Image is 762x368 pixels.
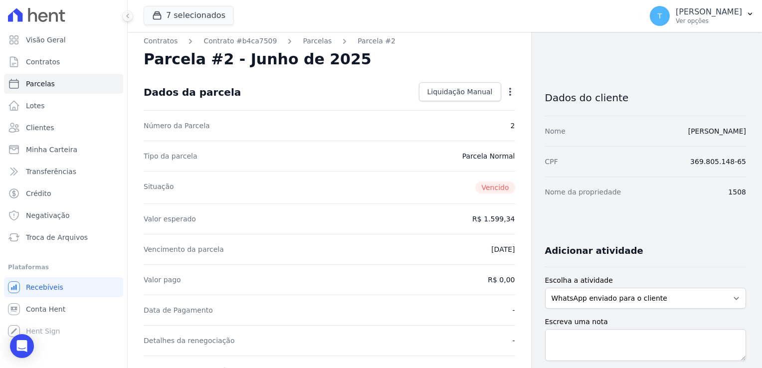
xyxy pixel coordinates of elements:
p: Ver opções [676,17,742,25]
button: 7 selecionados [144,6,234,25]
h3: Adicionar atividade [545,245,643,257]
a: Contratos [144,36,178,46]
a: Transferências [4,162,123,182]
span: Parcelas [26,79,55,89]
a: Liquidação Manual [419,82,501,101]
span: Troca de Arquivos [26,232,88,242]
dt: Número da Parcela [144,121,210,131]
a: Lotes [4,96,123,116]
a: [PERSON_NAME] [688,127,746,135]
a: Recebíveis [4,277,123,297]
dd: R$ 1.599,34 [472,214,515,224]
label: Escreva uma nota [545,317,747,327]
dd: 2 [511,121,515,131]
a: Visão Geral [4,30,123,50]
dt: Detalhes da renegociação [144,336,235,346]
dt: Nome da propriedade [545,187,621,197]
a: Parcelas [303,36,332,46]
dt: Valor pago [144,275,181,285]
dt: Nome [545,126,566,136]
span: Recebíveis [26,282,63,292]
label: Escolha a atividade [545,275,747,286]
h3: Dados do cliente [545,92,747,104]
h2: Parcela #2 - Junho de 2025 [144,50,372,68]
dd: [DATE] [491,244,515,254]
a: Minha Carteira [4,140,123,160]
a: Clientes [4,118,123,138]
a: Negativação [4,205,123,225]
a: Parcela #2 [358,36,395,46]
dt: Situação [144,182,174,193]
span: Vencido [475,182,515,193]
dd: - [512,305,515,315]
span: Conta Hent [26,304,65,314]
div: Open Intercom Messenger [10,334,34,358]
button: T [PERSON_NAME] Ver opções [642,2,762,30]
div: Plataformas [8,261,119,273]
dd: Parcela Normal [462,151,515,161]
p: [PERSON_NAME] [676,7,742,17]
dd: 1508 [728,187,746,197]
a: Crédito [4,184,123,203]
a: Conta Hent [4,299,123,319]
span: Crédito [26,188,51,198]
a: Parcelas [4,74,123,94]
dt: Vencimento da parcela [144,244,224,254]
dt: CPF [545,157,558,167]
span: T [658,12,662,19]
span: Negativação [26,210,70,220]
dd: 369.805.148-65 [690,157,746,167]
span: Clientes [26,123,54,133]
a: Contratos [4,52,123,72]
dd: R$ 0,00 [488,275,515,285]
a: Contrato #b4ca7509 [203,36,277,46]
nav: Breadcrumb [144,36,515,46]
dd: - [512,336,515,346]
span: Liquidação Manual [427,87,493,97]
dt: Data de Pagamento [144,305,213,315]
div: Dados da parcela [144,86,241,98]
a: Troca de Arquivos [4,227,123,247]
dt: Tipo da parcela [144,151,197,161]
span: Contratos [26,57,60,67]
dt: Valor esperado [144,214,196,224]
span: Visão Geral [26,35,66,45]
span: Minha Carteira [26,145,77,155]
span: Transferências [26,167,76,177]
span: Lotes [26,101,45,111]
